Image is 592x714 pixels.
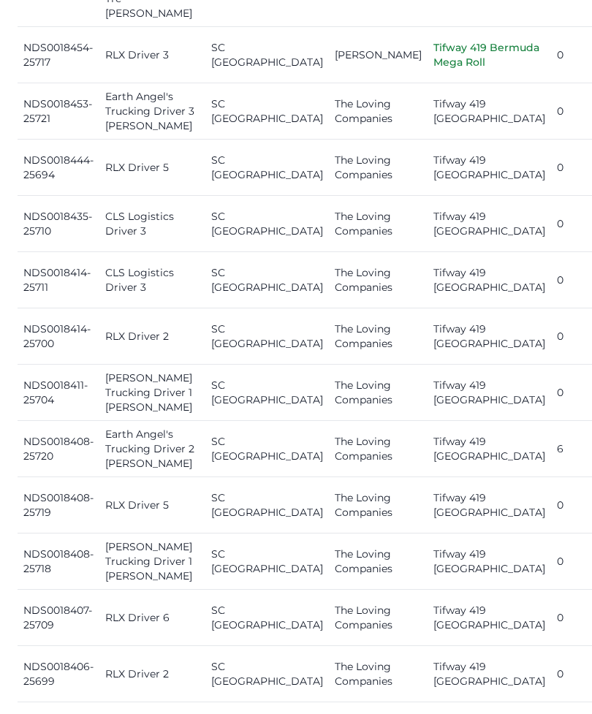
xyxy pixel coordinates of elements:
[99,140,205,196] td: RLX Driver 5
[205,477,329,533] td: SC [GEOGRAPHIC_DATA]
[329,646,428,702] td: The Loving Companies
[329,477,428,533] td: The Loving Companies
[329,27,428,83] td: [PERSON_NAME]
[428,477,551,533] td: Tifway 419 [GEOGRAPHIC_DATA]
[205,83,329,140] td: SC [GEOGRAPHIC_DATA]
[99,196,205,252] td: CLS Logistics Driver 3
[428,590,551,646] td: Tifway 419 [GEOGRAPHIC_DATA]
[428,365,551,421] td: Tifway 419 [GEOGRAPHIC_DATA]
[205,308,329,365] td: SC [GEOGRAPHIC_DATA]
[205,27,329,83] td: SC [GEOGRAPHIC_DATA]
[18,590,99,646] td: NDS0018407-25709
[205,140,329,196] td: SC [GEOGRAPHIC_DATA]
[99,533,205,590] td: [PERSON_NAME] Trucking Driver 1 [PERSON_NAME]
[18,421,99,477] td: NDS0018408-25720
[205,365,329,421] td: SC [GEOGRAPHIC_DATA]
[18,308,99,365] td: NDS0018414-25700
[18,365,99,421] td: NDS0018411-25704
[329,533,428,590] td: The Loving Companies
[205,533,329,590] td: SC [GEOGRAPHIC_DATA]
[18,196,99,252] td: NDS0018435-25710
[18,533,99,590] td: NDS0018408-25718
[99,421,205,477] td: Earth Angel's Trucking Driver 2 [PERSON_NAME]
[99,365,205,421] td: [PERSON_NAME] Trucking Driver 1 [PERSON_NAME]
[428,533,551,590] td: Tifway 419 [GEOGRAPHIC_DATA]
[329,83,428,140] td: The Loving Companies
[329,421,428,477] td: The Loving Companies
[329,196,428,252] td: The Loving Companies
[99,27,205,83] td: RLX Driver 3
[329,308,428,365] td: The Loving Companies
[205,646,329,702] td: SC [GEOGRAPHIC_DATA]
[99,83,205,140] td: Earth Angel's Trucking Driver 3 [PERSON_NAME]
[428,421,551,477] td: Tifway 419 [GEOGRAPHIC_DATA]
[99,590,205,646] td: RLX Driver 6
[18,27,99,83] td: NDS0018454-25717
[99,308,205,365] td: RLX Driver 2
[428,646,551,702] td: Tifway 419 [GEOGRAPHIC_DATA]
[428,308,551,365] td: Tifway 419 [GEOGRAPHIC_DATA]
[428,83,551,140] td: Tifway 419 [GEOGRAPHIC_DATA]
[18,646,99,702] td: NDS0018406-25699
[205,252,329,308] td: SC [GEOGRAPHIC_DATA]
[99,252,205,308] td: CLS Logistics Driver 3
[99,477,205,533] td: RLX Driver 5
[18,140,99,196] td: NDS0018444-25694
[329,590,428,646] td: The Loving Companies
[329,140,428,196] td: The Loving Companies
[18,252,99,308] td: NDS0018414-25711
[428,27,551,83] td: Tifway 419 Bermuda Mega Roll
[428,196,551,252] td: Tifway 419 [GEOGRAPHIC_DATA]
[428,140,551,196] td: Tifway 419 [GEOGRAPHIC_DATA]
[329,365,428,421] td: The Loving Companies
[205,196,329,252] td: SC [GEOGRAPHIC_DATA]
[205,421,329,477] td: SC [GEOGRAPHIC_DATA]
[205,590,329,646] td: SC [GEOGRAPHIC_DATA]
[99,646,205,702] td: RLX Driver 2
[329,252,428,308] td: The Loving Companies
[18,83,99,140] td: NDS0018453-25721
[18,477,99,533] td: NDS0018408-25719
[428,252,551,308] td: Tifway 419 [GEOGRAPHIC_DATA]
